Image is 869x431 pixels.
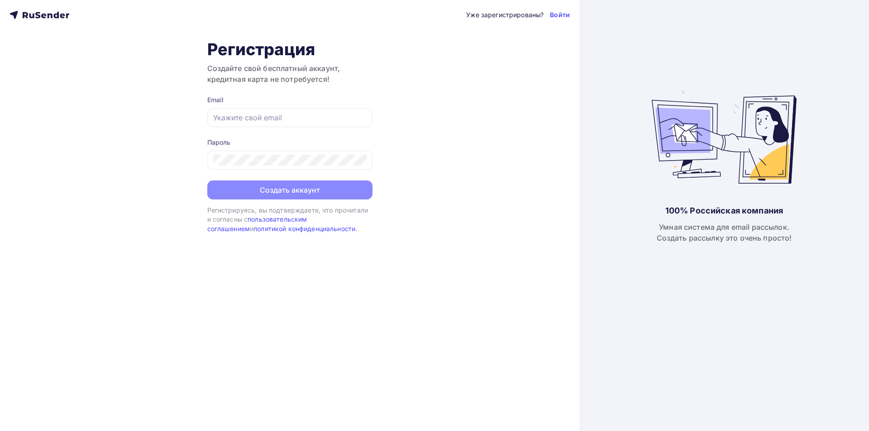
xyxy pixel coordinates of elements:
div: Уже зарегистрированы? [466,10,544,19]
h1: Регистрация [207,39,372,59]
div: Регистрируясь, вы подтверждаете, что прочитали и согласны с и . [207,206,372,233]
a: пользовательским соглашением [207,215,307,232]
input: Укажите свой email [213,112,367,123]
a: Войти [550,10,570,19]
div: Пароль [207,138,372,147]
button: Создать аккаунт [207,180,372,199]
a: политикой конфиденциальности [253,225,355,232]
h3: Создайте свой бесплатный аккаунт, кредитная карта не потребуется! [207,63,372,85]
div: Email [207,95,372,104]
div: Умная система для email рассылок. Создать рассылку это очень просто! [657,222,792,243]
div: 100% Российская компания [665,205,783,216]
